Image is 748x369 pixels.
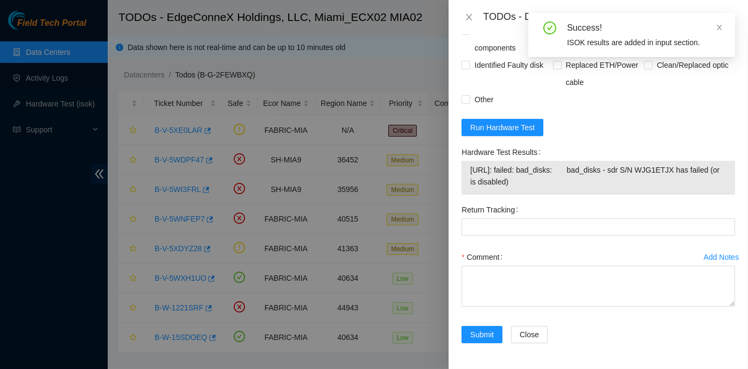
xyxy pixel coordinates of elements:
[462,326,502,343] button: Submit
[462,249,507,266] label: Comment
[462,144,544,161] label: Hardware Test Results
[567,22,722,34] div: Success!
[470,329,494,340] span: Submit
[470,22,553,56] span: Reseated components
[716,24,723,31] span: close
[511,326,548,343] button: Close
[462,119,543,136] button: Run Hardware Test
[470,91,498,108] span: Other
[470,122,535,133] span: Run Hardware Test
[462,266,735,307] textarea: Comment
[462,201,522,218] label: Return Tracking
[462,12,477,23] button: Close
[562,56,644,91] span: Replaced ETH/Power cable
[704,253,739,261] div: Add Notes
[465,13,473,22] span: close
[462,218,735,236] input: Return Tracking
[520,329,539,340] span: Close
[470,56,548,74] span: Identified Faulty disk
[703,249,739,266] button: Add Notes
[483,9,735,26] div: TODOs - Description - B-V-5WNFEP7
[470,164,726,188] span: [URL]: failed: bad_disks: bad_disks - sdr S/N WJG1ETJX has failed (or is disabled)
[567,37,722,48] div: ISOK results are added in input section.
[543,22,556,34] span: check-circle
